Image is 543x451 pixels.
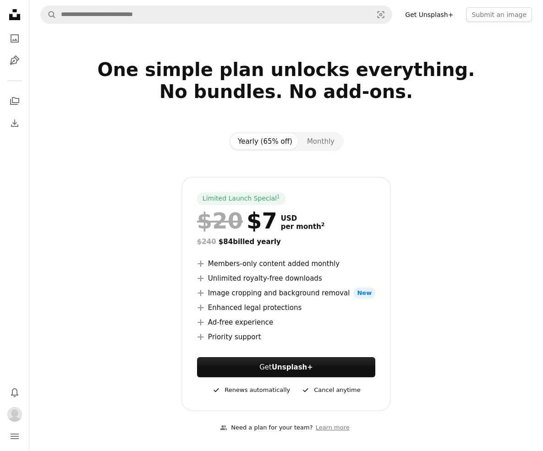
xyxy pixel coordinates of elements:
[400,7,459,22] a: Get Unsplash+
[275,194,282,203] a: 1
[220,423,313,433] div: Need a plan for your team?
[5,383,24,402] button: Notifications
[197,357,375,377] a: GetUnsplash+
[5,114,24,132] a: Download History
[197,258,375,269] li: Members-only content added monthly
[197,288,375,299] li: Image cropping and background removal
[5,405,24,424] button: Profile
[300,134,342,149] button: Monthly
[41,6,56,23] button: Search Unsplash
[197,236,375,247] div: $84 billed yearly
[40,5,392,24] form: Find visuals sitewide
[353,288,375,299] span: New
[197,192,285,205] div: Limited Launch Special
[230,134,300,149] button: Yearly (65% off)
[466,7,532,22] button: Submit an image
[212,385,290,396] div: Renews automatically
[7,407,22,422] img: Avatar of user Leonie Williams
[277,194,280,199] sup: 1
[370,6,392,23] button: Visual search
[197,302,375,313] li: Enhanced legal protections
[5,5,24,26] a: Home — Unsplash
[197,238,216,246] span: $240
[319,223,327,231] a: 2
[197,209,243,233] span: $20
[197,331,375,342] li: Priority support
[321,222,325,228] sup: 2
[301,385,360,396] div: Cancel anytime
[40,59,532,125] h2: One simple plan unlocks everything. No bundles. No add-ons.
[197,273,375,284] li: Unlimited royalty-free downloads
[281,214,325,223] span: USD
[313,420,352,435] a: Learn more
[5,92,24,110] a: Collections
[5,51,24,70] a: Illustrations
[197,317,375,328] li: Ad-free experience
[197,209,277,233] div: $7
[272,363,313,371] strong: Unsplash+
[5,29,24,48] a: Photos
[5,427,24,446] button: Menu
[281,223,325,231] span: per month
